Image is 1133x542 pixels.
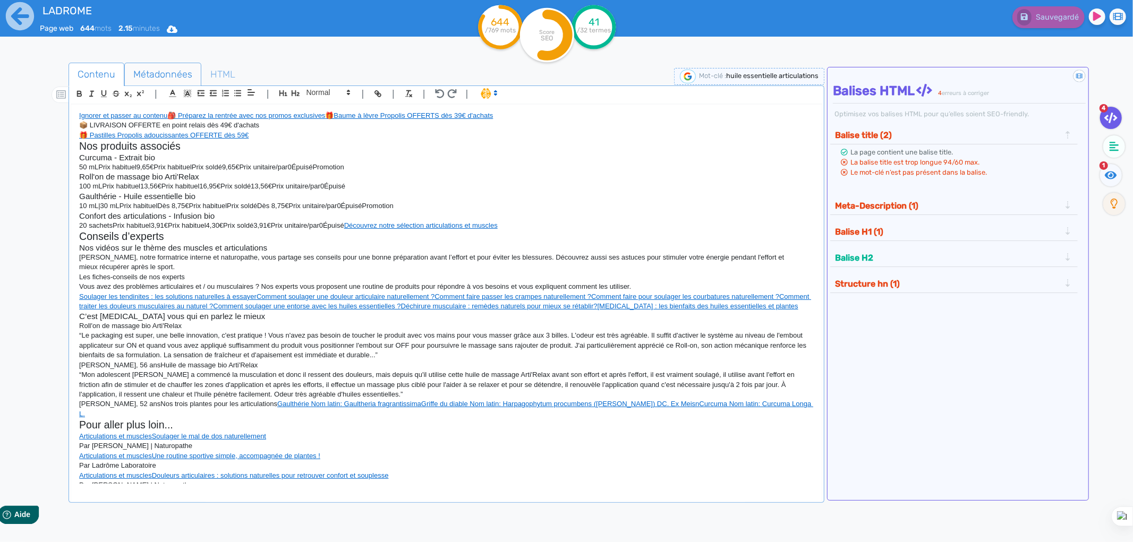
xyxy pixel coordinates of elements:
a: Soulager le mal de dos naturellement [152,432,266,440]
a: Comment soulager une douleur articulaire naturellement ? [257,292,435,300]
button: Meta-Description (1) [832,197,1064,214]
button: Structure hn (1) [832,275,1064,292]
a: Articulations et muscles [79,432,152,440]
p: [PERSON_NAME], notre formatrice interne et naturopathe, vous partage ses conseils pour une bonne ... [79,253,814,272]
a: Articulations et muscles [79,471,152,479]
h4: Balises HTML [833,83,1086,99]
h3: Confort des articulations - Infusion bio [79,211,814,221]
span: La page contient une balise title. [850,148,953,156]
a: Découvrez notre sélection articulations et muscles [344,221,498,229]
span: | [155,87,157,101]
tspan: SEO [541,34,553,42]
a: Comment faire pour soulager les courbatures naturellement ? [591,292,779,300]
a: Soulager les tendinites : les solutions naturelles à essayer [79,292,257,300]
button: Balise H1 (1) [832,223,1064,240]
p: 📦 LIVRAISON OFFERTE en point relais dès 49€ d'achats [79,121,814,130]
span: | [392,87,395,101]
p: “Mon adolescent [PERSON_NAME] a commencé la musculation et donc il ressent des douleurs, mais dep... [79,370,814,399]
h3: Curcuma - Extrait bio [79,153,814,162]
span: erreurs à corriger [942,90,989,97]
h3: Nos vidéos sur le thème des muscles et articulations [79,243,814,253]
span: 4 [1100,104,1108,113]
a: 🎁Baume à lèvre Propolis OFFERTS dès 39€ d'achats [325,111,493,119]
h2: Nos produits associés [79,140,814,152]
a: Déchirure musculaire : remèdes naturels pour mieux se rétablir? [401,302,598,310]
p: Les fiches-conseils de nos experts [79,272,814,282]
span: HTML [202,60,244,89]
a: Articulations et muscles [79,452,152,460]
tspan: 644 [491,16,509,28]
input: title [40,2,380,19]
span: Le mot-clé n’est pas présent dans la balise. [850,168,987,176]
b: 644 [80,24,95,33]
tspan: /32 termes [577,27,611,34]
span: huile essentielle articulations [726,72,819,80]
h2: Conseils d’experts [79,230,814,243]
img: google-serp-logo.png [680,70,696,83]
a: Curcuma Nom latin: Curcuma Longa L. [79,400,813,417]
h2: Pour aller plus loin... [79,419,814,431]
a: 🎁 Pastilles Propolis adoucissantes OFFERTE dès 59€ [79,131,249,139]
span: Aligment [244,86,259,99]
span: mots [80,24,112,33]
p: Par [PERSON_NAME] | Naturopathe [79,441,814,451]
a: Ignorer et passer au contenu [79,111,167,119]
tspan: 41 [589,16,599,28]
h3: Gaulthérie - Huile essentielle bio [79,192,814,201]
span: Page web [40,24,73,33]
p: Par [PERSON_NAME] | Naturopathe [79,480,814,490]
button: Balise title (2) [832,126,1064,144]
p: Par Ladrôme Laboratoire [79,461,814,470]
div: Structure hn (1) [832,275,1076,292]
span: Métadonnées [125,60,201,89]
div: Optimisez vos balises HTML pour qu’elles soient SEO-friendly. [833,109,1086,119]
a: Comment faire passer les crampes naturellement ? [435,292,591,300]
span: 4 [938,90,942,97]
a: Comment soulager une entorse avec les huiles essentielles ? [213,302,401,310]
b: 2.15 [118,24,133,33]
a: Métadonnées [124,63,201,87]
a: HTML [201,63,244,87]
a: Une routine sportive simple, accompagnée de plantes ! [152,452,320,460]
a: 🎒 Préparez la rentrée avec nos promos exclusives [167,111,325,119]
div: Balise H1 (1) [832,223,1076,240]
span: | [362,87,364,101]
span: Contenu [69,60,124,89]
span: La balise title est trop longue 94/60 max. [850,158,979,166]
h3: Roll'on de massage bio Arti'Relax [79,172,814,182]
span: | [466,87,468,101]
a: Contenu [69,63,124,87]
p: 50 mLPrix habituel9,65€Prix habituelPrix soldé9,65€Prix unitaire/par0ÉpuiséPromotion [79,162,814,172]
p: [PERSON_NAME], 56 ansHuile de massage bio Arti'Relax [79,360,814,370]
a: Douleurs articulaires : solutions naturelles pour retrouver confort et souplesse [152,471,389,479]
h3: C’est [MEDICAL_DATA] vous qui en parlez le mieux [79,312,814,321]
button: Balise H2 [832,249,1064,266]
span: | [423,87,425,101]
p: Roll'on de massage bio Arti'Relax [79,321,814,331]
tspan: /769 mots [485,27,516,34]
p: 100 mLPrix habituel13,56€Prix habituel16,95€Prix soldé13,56€Prix unitaire/par0Épuisé [79,182,814,191]
p: [PERSON_NAME], 52 ansNos trois plantes pour les articulations [79,399,814,419]
span: minutes [118,24,160,33]
tspan: Score [539,29,555,36]
span: Aide [54,8,70,17]
a: Griffe du diable Nom latin: Harpagophytum procumbens ([PERSON_NAME]) DC. Ex Meisn [421,400,700,408]
p: Vous avez des problèmes articulaires et / ou musculaires ? Nos experts vous proposent une routine... [79,282,814,291]
button: Sauvegardé [1012,6,1085,28]
span: I.Assistant [476,87,501,100]
p: 20 sachetsPrix habituel3,91€Prix habituel4,30€Prix soldé3,91€Prix unitaire/par0Épuisé [79,221,814,230]
span: Sauvegardé [1036,13,1079,22]
span: | [267,87,269,101]
span: 1 [1100,161,1108,170]
div: Balise title (2) [832,126,1076,144]
span: Mot-clé : [699,72,726,80]
p: “Le packaging est super, une belle innovation, c'est pratique ! Vous n'avez pas besoin de toucher... [79,331,814,360]
div: Balise H2 [832,249,1076,266]
p: 10 mL|30 mLPrix habituelDès 8,75€Prix habituelPrix soldéDès 8,75€Prix unitaire/par0ÉpuiséPromotion [79,201,814,211]
div: Meta-Description (1) [832,197,1076,214]
a: Gaulthérie Nom latin: Gaultheria fragrantissima [277,400,421,408]
a: [MEDICAL_DATA] : les bienfaits des huiles essentielles et plantes [598,302,798,310]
